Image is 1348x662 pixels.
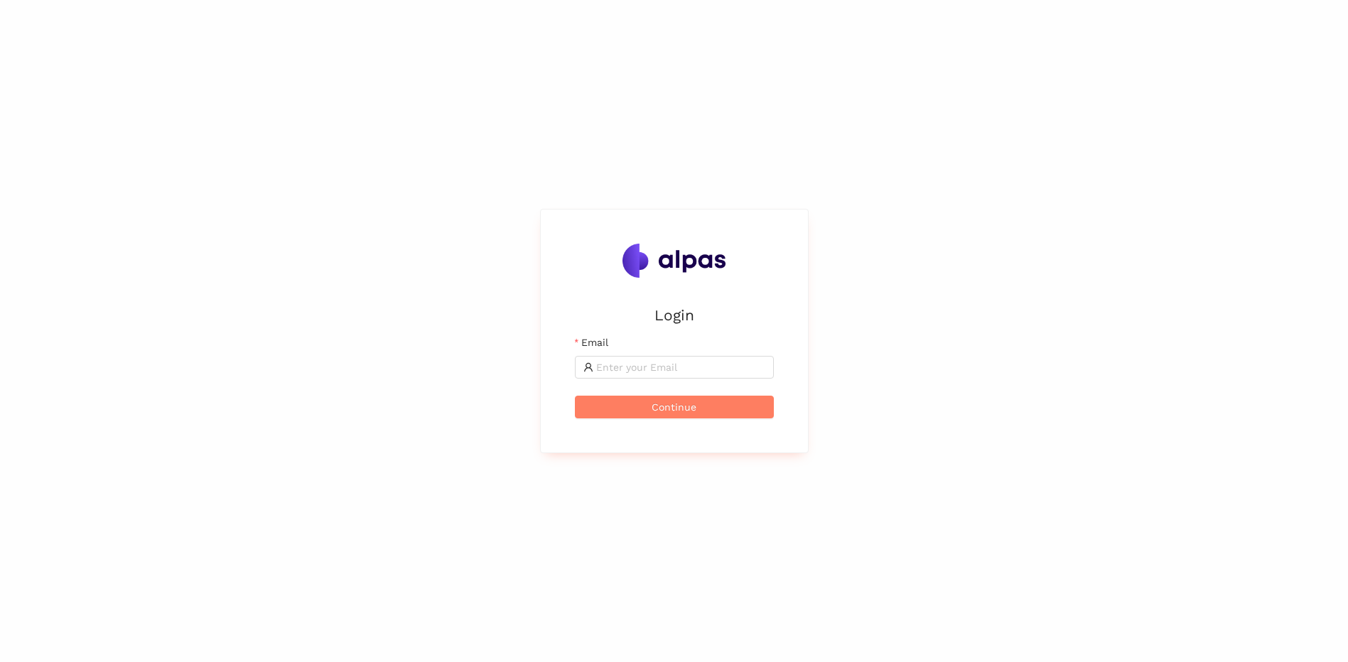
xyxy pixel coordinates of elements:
[652,399,696,415] span: Continue
[575,396,774,418] button: Continue
[622,244,726,278] img: Alpas.ai Logo
[575,335,608,350] label: Email
[596,359,765,375] input: Email
[575,303,774,327] h2: Login
[583,362,593,372] span: user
